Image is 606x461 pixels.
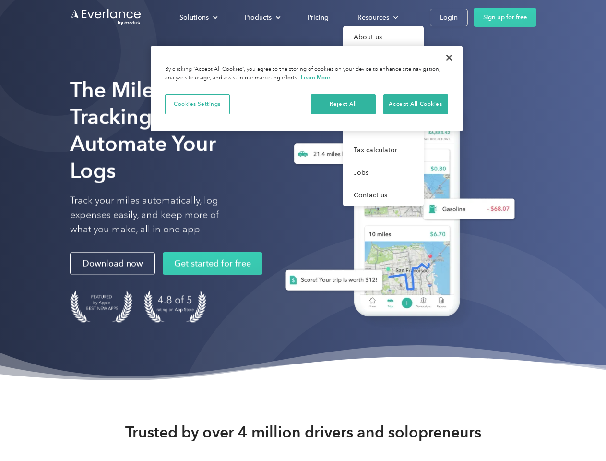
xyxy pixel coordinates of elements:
[301,74,330,81] a: More information about your privacy, opens in a new tab
[348,9,406,26] div: Resources
[70,291,132,323] img: Badge for Featured by Apple Best New Apps
[179,12,209,24] div: Solutions
[151,46,463,131] div: Cookie banner
[125,423,481,442] strong: Trusted by over 4 million drivers and solopreneurs
[343,161,424,184] a: Jobs
[439,47,460,68] button: Close
[245,12,272,24] div: Products
[440,12,458,24] div: Login
[343,26,424,206] nav: Resources
[70,8,142,26] a: Go to homepage
[430,9,468,26] a: Login
[70,194,241,237] p: Track your miles automatically, log expenses easily, and keep more of what you make, all in one app
[165,65,448,82] div: By clicking “Accept All Cookies”, you agree to the storing of cookies on your device to enhance s...
[311,94,376,114] button: Reject All
[343,184,424,206] a: Contact us
[298,9,338,26] a: Pricing
[383,94,448,114] button: Accept All Cookies
[343,26,424,49] a: About us
[165,94,230,114] button: Cookies Settings
[163,252,262,275] a: Get started for free
[144,291,206,323] img: 4.9 out of 5 stars on the app store
[357,12,389,24] div: Resources
[308,12,329,24] div: Pricing
[270,91,523,331] img: Everlance, mileage tracker app, expense tracking app
[474,8,536,27] a: Sign up for free
[235,9,288,26] div: Products
[343,139,424,161] a: Tax calculator
[170,9,226,26] div: Solutions
[70,252,155,275] a: Download now
[151,46,463,131] div: Privacy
